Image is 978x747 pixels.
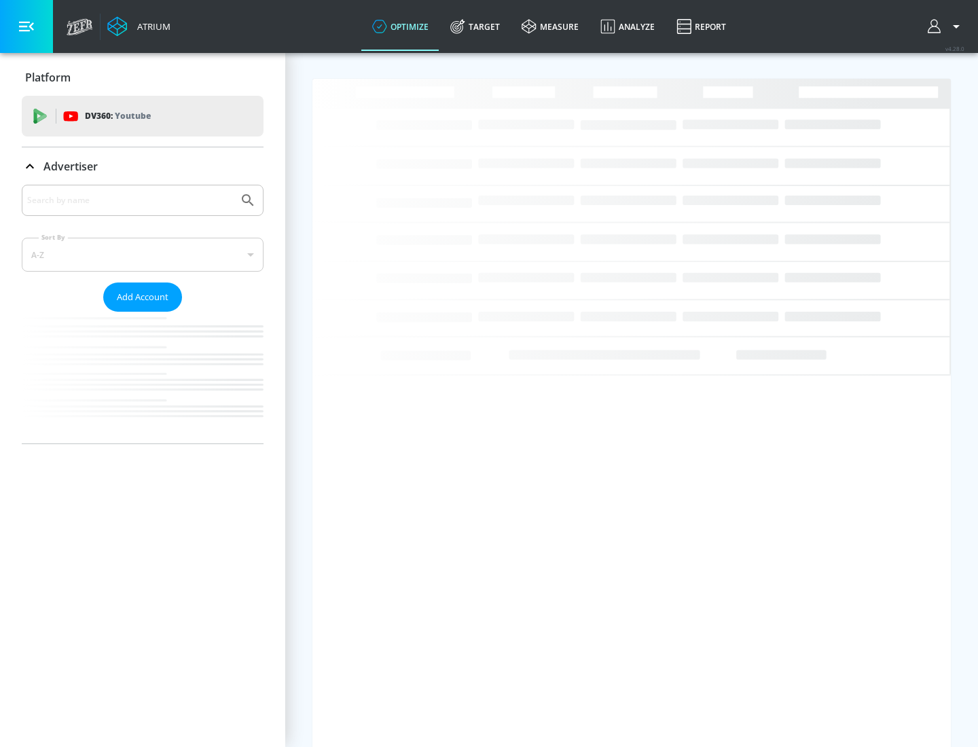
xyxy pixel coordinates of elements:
div: Atrium [132,20,170,33]
div: Advertiser [22,147,264,185]
a: optimize [361,2,439,51]
a: Target [439,2,511,51]
button: Add Account [103,283,182,312]
div: Advertiser [22,185,264,443]
p: Advertiser [43,159,98,174]
p: Youtube [115,109,151,123]
div: Platform [22,58,264,96]
div: DV360: Youtube [22,96,264,136]
p: Platform [25,70,71,85]
a: Report [666,2,737,51]
div: A-Z [22,238,264,272]
span: Add Account [117,289,168,305]
a: Atrium [107,16,170,37]
p: DV360: [85,109,151,124]
input: Search by name [27,192,233,209]
a: Analyze [590,2,666,51]
a: measure [511,2,590,51]
span: v 4.28.0 [945,45,964,52]
nav: list of Advertiser [22,312,264,443]
label: Sort By [39,233,68,242]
